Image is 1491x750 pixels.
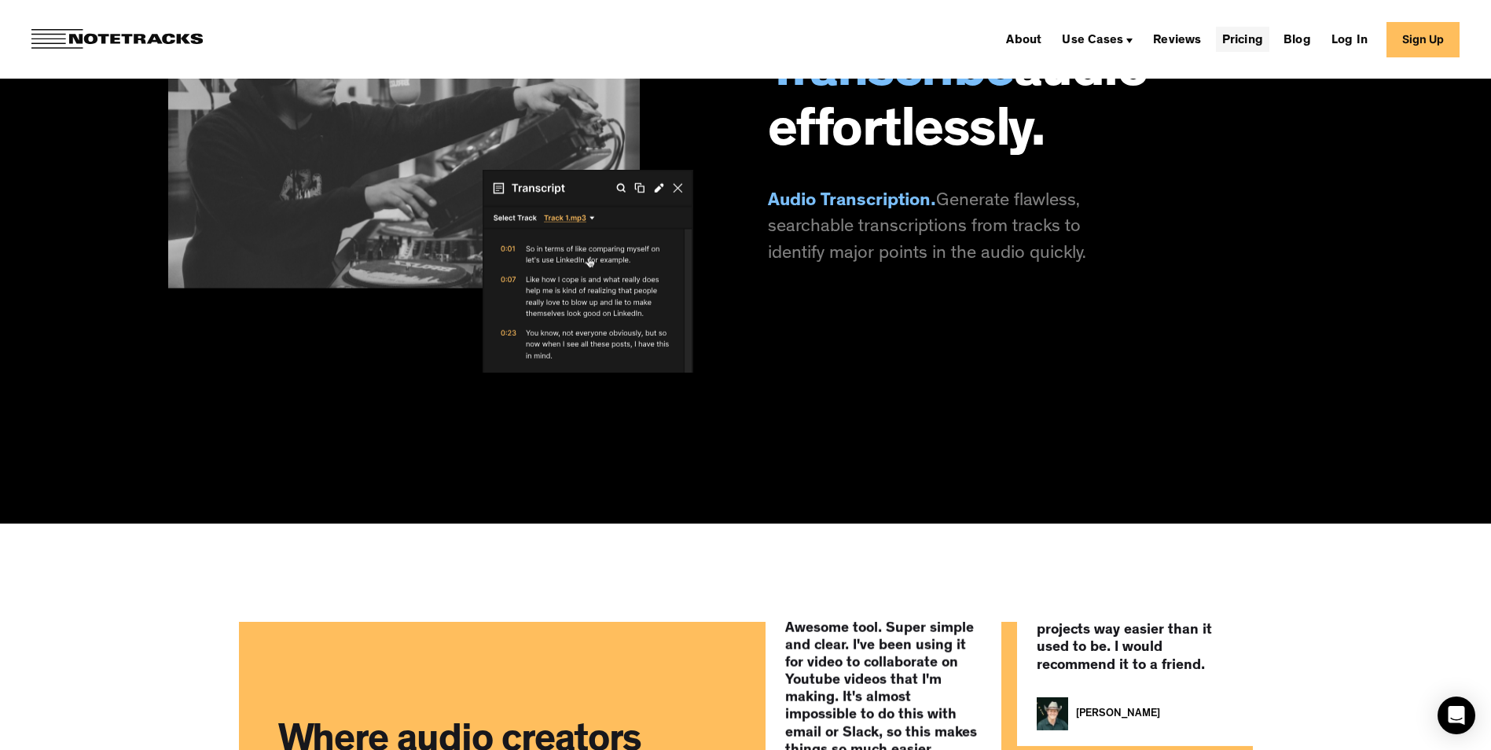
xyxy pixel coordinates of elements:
[1216,27,1269,52] a: Pricing
[768,189,1106,268] p: Generate flawless, searchable transcriptions from tracks to identify major points in the audio qu...
[1062,35,1123,47] div: Use Cases
[1000,27,1048,52] a: About
[1386,22,1460,57] a: Sign Up
[768,45,1315,164] h2: audio effortlessly.
[1056,27,1139,52] div: Use Cases
[1147,27,1207,52] a: Reviews
[768,193,936,211] span: Audio Transcription.
[1325,27,1374,52] a: Log In
[1438,697,1475,734] div: Open Intercom Messenger
[1076,708,1160,719] div: [PERSON_NAME]
[1277,27,1317,52] a: Blog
